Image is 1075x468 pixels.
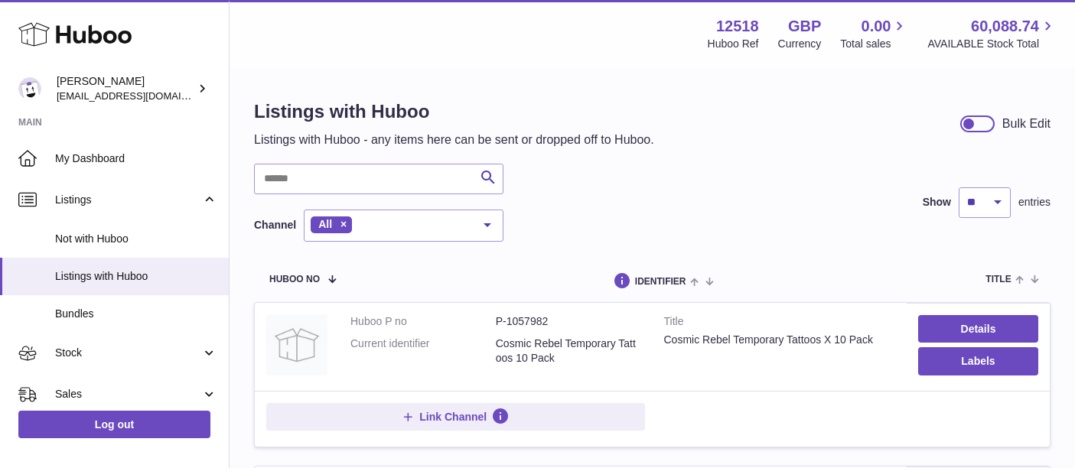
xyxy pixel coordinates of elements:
[318,218,332,230] span: All
[18,77,41,100] img: internalAdmin-12518@internal.huboo.com
[862,16,891,37] span: 0.00
[971,16,1039,37] span: 60,088.74
[927,16,1057,51] a: 60,088.74 AVAILABLE Stock Total
[496,314,641,329] dd: P-1057982
[1002,115,1051,132] div: Bulk Edit
[708,37,759,51] div: Huboo Ref
[923,195,951,210] label: Show
[1018,195,1051,210] span: entries
[496,336,641,366] dd: Cosmic Rebel Temporary Tattoos 10 Pack
[778,37,822,51] div: Currency
[55,387,201,401] span: Sales
[350,314,496,329] dt: Huboo P no
[927,37,1057,51] span: AVAILABLE Stock Total
[266,314,327,375] img: Cosmic Rebel Temporary Tattoos X 10 Pack
[55,269,217,284] span: Listings with Huboo
[266,403,645,431] button: Link Channel
[57,74,194,103] div: [PERSON_NAME]
[716,16,759,37] strong: 12518
[419,410,487,424] span: Link Channel
[350,336,496,366] dt: Current identifier
[985,275,1011,284] span: title
[788,16,821,37] strong: GBP
[664,333,895,347] div: Cosmic Rebel Temporary Tattoos X 10 Pack
[55,307,217,321] span: Bundles
[840,16,908,51] a: 0.00 Total sales
[635,277,686,287] span: identifier
[269,275,320,284] span: Huboo no
[840,37,908,51] span: Total sales
[55,151,217,166] span: My Dashboard
[918,315,1038,343] a: Details
[55,346,201,360] span: Stock
[18,411,210,438] a: Log out
[254,218,296,232] label: Channel
[57,89,225,102] span: [EMAIL_ADDRESS][DOMAIN_NAME]
[254,132,654,148] p: Listings with Huboo - any items here can be sent or dropped off to Huboo.
[55,193,201,207] span: Listings
[254,99,654,124] h1: Listings with Huboo
[55,232,217,246] span: Not with Huboo
[918,347,1038,375] button: Labels
[664,314,895,333] strong: Title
